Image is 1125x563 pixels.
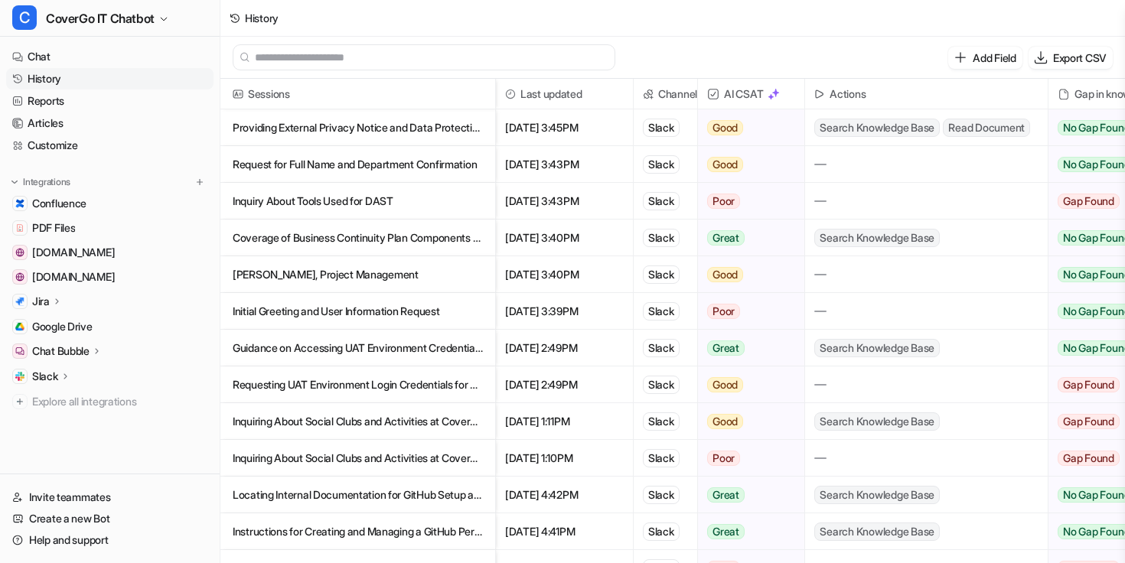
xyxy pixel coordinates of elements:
[502,109,627,146] span: [DATE] 3:45PM
[707,451,740,466] span: Poor
[643,265,680,284] div: Slack
[502,183,627,220] span: [DATE] 3:43PM
[502,477,627,513] span: [DATE] 4:42PM
[698,183,795,220] button: Poor
[12,394,28,409] img: explore all integrations
[1058,451,1120,466] span: Gap Found
[233,183,483,220] p: Inquiry About Tools Used for DAST
[6,316,214,337] a: Google DriveGoogle Drive
[704,79,798,109] span: AI CSAT
[707,157,743,172] span: Good
[12,5,37,30] span: C
[814,119,940,137] span: Search Knowledge Base
[6,508,214,529] a: Create a new Bot
[233,220,483,256] p: Coverage of Business Continuity Plan Components and Procedures
[643,192,680,210] div: Slack
[698,256,795,293] button: Good
[1058,194,1120,209] span: Gap Found
[698,513,795,550] button: Great
[15,248,24,257] img: community.atlassian.com
[227,79,489,109] span: Sessions
[233,403,483,440] p: Inquiring About Social Clubs and Activities at CoverGo
[502,293,627,330] span: [DATE] 3:39PM
[643,119,680,137] div: Slack
[707,524,745,539] span: Great
[32,369,58,384] p: Slack
[6,266,214,288] a: support.atlassian.com[DOMAIN_NAME]
[15,322,24,331] img: Google Drive
[6,529,214,551] a: Help and support
[643,412,680,431] div: Slack
[6,68,214,89] a: History
[15,223,24,233] img: PDF Files
[6,46,214,67] a: Chat
[643,339,680,357] div: Slack
[698,440,795,477] button: Poor
[814,229,940,247] span: Search Knowledge Base
[643,229,680,247] div: Slack
[698,366,795,403] button: Good
[32,220,75,236] span: PDF Files
[23,176,70,188] p: Integrations
[233,366,483,403] p: Requesting UAT Environment Login Credentials for KTAXA Project
[6,174,75,190] button: Integrations
[32,319,93,334] span: Google Drive
[502,440,627,477] span: [DATE] 1:10PM
[814,339,940,357] span: Search Knowledge Base
[502,366,627,403] span: [DATE] 2:49PM
[32,343,90,359] p: Chat Bubble
[502,403,627,440] span: [DATE] 1:11PM
[698,477,795,513] button: Great
[233,330,483,366] p: Guidance on Accessing UAT Environment Credentials for KTAXA Project
[6,242,214,263] a: community.atlassian.com[DOMAIN_NAME]
[32,294,50,309] p: Jira
[6,487,214,508] a: Invite teammates
[233,293,483,330] p: Initial Greeting and User Information Request
[707,194,740,209] span: Poor
[15,372,24,381] img: Slack
[46,8,155,29] span: CoverGo IT Chatbot
[643,302,680,321] div: Slack
[814,522,940,541] span: Search Knowledge Base
[698,330,795,366] button: Great
[15,297,24,306] img: Jira
[943,119,1030,137] span: Read Document
[707,377,743,392] span: Good
[643,486,680,504] div: Slack
[1053,50,1107,66] p: Export CSV
[698,403,795,440] button: Good
[6,193,214,214] a: ConfluenceConfluence
[698,293,795,330] button: Poor
[502,330,627,366] span: [DATE] 2:49PM
[643,155,680,174] div: Slack
[32,389,207,414] span: Explore all integrations
[233,513,483,550] p: Instructions for Creating and Managing a GitHub Personal Access Token
[698,109,795,146] button: Good
[32,245,115,260] span: [DOMAIN_NAME]
[9,177,20,187] img: expand menu
[502,146,627,183] span: [DATE] 3:43PM
[643,522,680,541] div: Slack
[194,177,205,187] img: menu_add.svg
[707,120,743,135] span: Good
[502,220,627,256] span: [DATE] 3:40PM
[6,391,214,412] a: Explore all integrations
[830,79,866,109] h2: Actions
[6,217,214,239] a: PDF FilesPDF Files
[502,256,627,293] span: [DATE] 3:40PM
[32,269,115,285] span: [DOMAIN_NAME]
[15,347,24,356] img: Chat Bubble
[707,304,740,319] span: Poor
[6,135,214,156] a: Customize
[15,272,24,281] img: support.atlassian.com
[814,412,940,431] span: Search Knowledge Base
[814,486,940,504] span: Search Knowledge Base
[245,10,279,26] div: History
[973,50,1016,66] p: Add Field
[1029,47,1113,69] button: Export CSV
[698,220,795,256] button: Great
[6,112,214,134] a: Articles
[707,414,743,429] span: Good
[698,146,795,183] button: Good
[6,90,214,112] a: Reports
